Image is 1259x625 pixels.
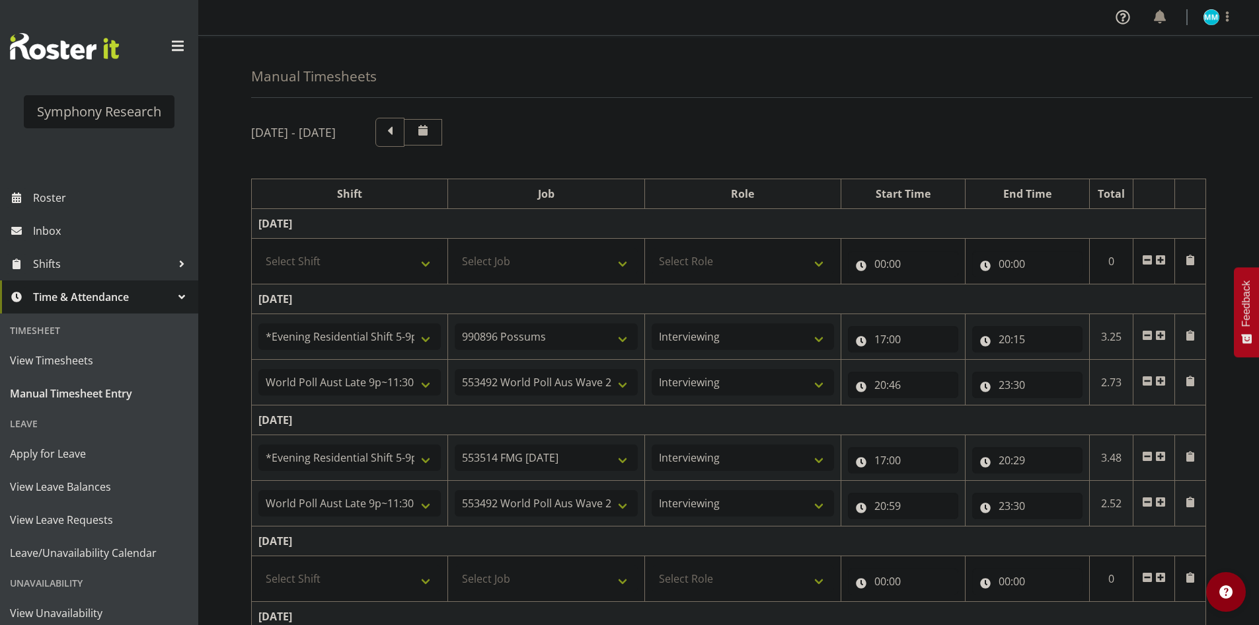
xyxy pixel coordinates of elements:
span: View Leave Requests [10,510,188,530]
div: Timesheet [3,317,195,344]
div: Symphony Research [37,102,161,122]
input: Click to select... [972,568,1083,595]
input: Click to select... [972,251,1083,277]
td: [DATE] [252,405,1206,435]
div: Start Time [848,186,958,202]
img: help-xxl-2.png [1219,585,1233,599]
td: 0 [1089,556,1133,602]
span: Shifts [33,254,172,274]
a: Leave/Unavailability Calendar [3,536,195,569]
input: Click to select... [848,493,958,519]
a: Manual Timesheet Entry [3,377,195,410]
div: Unavailability [3,569,195,597]
button: Feedback - Show survey [1234,267,1259,357]
span: Time & Attendance [33,287,172,307]
td: [DATE] [252,526,1206,556]
div: Shift [258,186,441,202]
span: Manual Timesheet Entry [10,384,188,403]
td: 3.48 [1089,435,1133,481]
input: Click to select... [848,447,958,474]
div: End Time [972,186,1083,202]
input: Click to select... [848,251,958,277]
input: Click to select... [848,568,958,595]
span: Apply for Leave [10,444,188,464]
span: View Timesheets [10,351,188,370]
input: Click to select... [972,493,1083,519]
div: Total [1096,186,1127,202]
img: murphy-mulholland11450.jpg [1203,9,1219,25]
td: [DATE] [252,284,1206,314]
div: Leave [3,410,195,437]
span: Inbox [33,221,192,241]
input: Click to select... [972,326,1083,353]
h5: [DATE] - [DATE] [251,125,336,140]
span: Roster [33,188,192,208]
td: 0 [1089,239,1133,284]
input: Click to select... [848,372,958,398]
div: Role [652,186,834,202]
input: Click to select... [972,372,1083,398]
span: View Leave Balances [10,477,188,497]
img: Rosterit website logo [10,33,119,60]
h4: Manual Timesheets [251,69,377,84]
span: Feedback [1240,280,1252,327]
td: [DATE] [252,209,1206,239]
a: View Timesheets [3,344,195,377]
input: Click to select... [972,447,1083,474]
a: View Leave Balances [3,470,195,503]
span: View Unavailability [10,603,188,623]
input: Click to select... [848,326,958,353]
td: 3.25 [1089,314,1133,360]
td: 2.73 [1089,360,1133,405]
span: Leave/Unavailability Calendar [10,543,188,563]
a: Apply for Leave [3,437,195,470]
a: View Leave Requests [3,503,195,536]
div: Job [455,186,637,202]
td: 2.52 [1089,481,1133,526]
